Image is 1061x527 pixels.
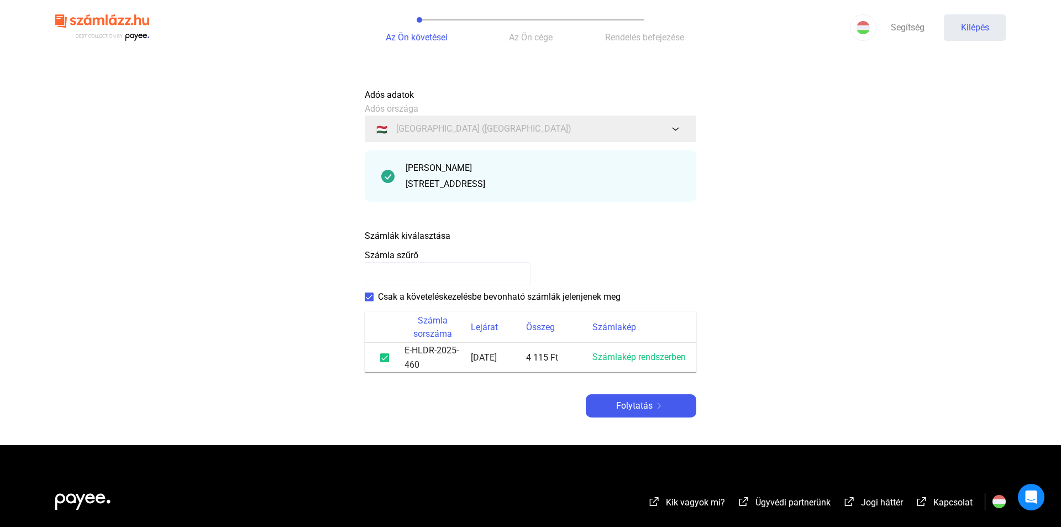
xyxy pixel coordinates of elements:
[653,403,666,409] img: jobbra nyíl-fehér
[55,10,149,46] img: szamlazzhu-logó
[378,291,621,302] font: Csak a követeléskezelésbe bevonható számlák jelenjenek meg
[592,322,636,332] font: Számlakép
[381,170,395,183] img: pipa-sötétebb-zöld-kör
[592,353,686,362] a: Számlakép rendszerben
[365,116,696,142] button: 🇭🇺[GEOGRAPHIC_DATA] ([GEOGRAPHIC_DATA])
[876,14,938,41] a: Segítség
[737,499,831,509] a: külső-link-fehérÜgyvédi partnerünk
[526,322,555,332] font: Összeg
[586,394,696,418] button: Folytatásjobbra nyíl-fehér
[396,123,571,134] font: [GEOGRAPHIC_DATA] ([GEOGRAPHIC_DATA])
[406,179,485,189] font: [STREET_ADDRESS]
[648,496,661,507] img: külső-link-fehér
[857,21,870,34] img: HU
[405,345,459,370] font: E-HLDR-2025-460
[509,32,553,43] font: Az Ön cége
[915,499,973,509] a: külső-link-fehérKapcsolat
[915,496,928,507] img: külső-link-fehér
[55,487,111,510] img: white-payee-white-dot.svg
[737,496,750,507] img: külső-link-fehér
[526,352,558,363] font: 4 115 Ft
[891,22,925,33] font: Segítség
[471,322,498,332] font: Lejárat
[592,321,683,334] div: Számlakép
[471,321,526,334] div: Lejárat
[413,315,452,339] font: Számla sorszáma
[843,499,903,509] a: külső-link-fehérJogi háttér
[526,321,592,334] div: Összeg
[861,497,903,508] font: Jogi háttér
[406,163,472,173] font: [PERSON_NAME]
[365,250,418,260] font: Számla szűrő
[386,32,448,43] font: Az Ön követései
[365,231,450,241] font: Számlák kiválasztása
[405,314,471,341] div: Számla sorszáma
[1018,484,1044,510] div: Open Intercom Messenger
[944,14,1006,41] button: Kilépés
[365,103,418,114] font: Adós országa
[616,400,653,411] font: Folytatás
[376,124,387,135] font: 🇭🇺
[365,90,414,100] font: Adós adatok
[850,14,876,41] button: HU
[605,32,684,43] font: Rendelés befejezése
[755,497,831,508] font: Ügyvédi partnerünk
[592,352,686,362] font: Számlakép rendszerben
[961,22,989,33] font: Kilépés
[843,496,856,507] img: külső-link-fehér
[666,497,725,508] font: Kik vagyok mi?
[471,352,497,363] font: [DATE]
[933,497,973,508] font: Kapcsolat
[648,499,725,509] a: külső-link-fehérKik vagyok mi?
[992,495,1006,508] img: HU.svg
